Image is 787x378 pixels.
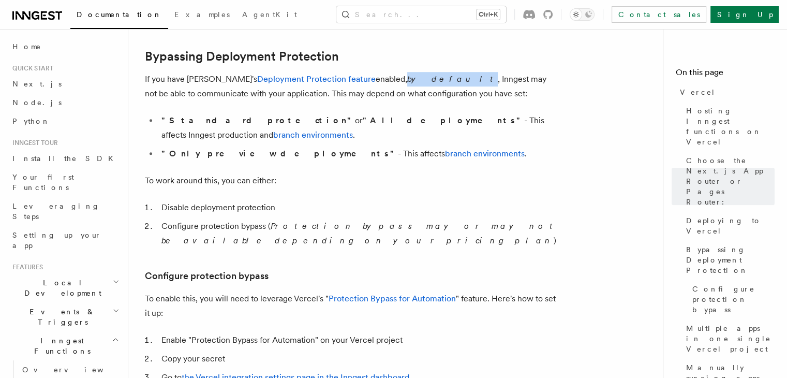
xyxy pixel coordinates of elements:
em: Protection bypass may or may not be available depending on your pricing plan [161,221,557,245]
a: Contact sales [612,6,706,23]
a: Leveraging Steps [8,197,122,226]
span: Events & Triggers [8,307,113,327]
strong: "Only preview deployments" [161,149,398,158]
span: Your first Functions [12,173,74,192]
li: Configure protection bypass ( ) [158,219,559,248]
p: To work around this, you can either: [145,173,559,188]
li: Copy your secret [158,352,559,366]
span: Next.js [12,80,62,88]
kbd: Ctrl+K [477,9,500,20]
span: Overview [22,366,129,374]
a: Deploying to Vercel [682,211,775,240]
a: branch environments [445,149,525,158]
span: Inngest Functions [8,336,112,356]
span: Home [12,41,41,52]
a: Hosting Inngest functions on Vercel [682,101,775,151]
em: by default [407,74,498,84]
a: Multiple apps in one single Vercel project [682,319,775,358]
strong: "All deployments" [363,115,524,125]
li: Enable "Protection Bypass for Automation" on your Vercel project [158,333,559,347]
a: Next.js [8,75,122,93]
a: Home [8,37,122,56]
a: Python [8,112,122,130]
p: To enable this, you will need to leverage Vercel's " " feature. Here's how to set it up: [145,292,559,321]
span: Deploying to Vercel [686,215,775,236]
span: Leveraging Steps [12,202,100,221]
a: AgentKit [236,3,303,28]
span: Setting up your app [12,231,101,250]
p: If you have [PERSON_NAME]'s enabled, , Inngest may not be able to communicate with your applicati... [145,72,559,101]
span: Hosting Inngest functions on Vercel [686,106,775,147]
button: Search...Ctrl+K [336,6,506,23]
a: Setting up your app [8,226,122,255]
a: Choose the Next.js App Router or Pages Router: [682,151,775,211]
li: Disable deployment protection [158,200,559,215]
button: Toggle dark mode [570,8,595,21]
span: Inngest tour [8,139,58,147]
a: Protection Bypass for Automation [329,294,456,303]
li: or - This affects Inngest production and . [158,113,559,142]
span: Documentation [77,10,162,19]
a: Your first Functions [8,168,122,197]
button: Local Development [8,273,122,302]
span: Examples [174,10,230,19]
a: Examples [168,3,236,28]
span: Python [12,117,50,125]
span: Install the SDK [12,154,120,163]
li: - This affects . [158,147,559,161]
a: Bypassing Deployment Protection [682,240,775,280]
a: Configure protection bypass [688,280,775,319]
a: branch environments [273,130,353,140]
a: Bypassing Deployment Protection [145,49,339,64]
span: Features [8,263,43,271]
span: AgentKit [242,10,297,19]
a: Install the SDK [8,149,122,168]
a: Sign Up [710,6,779,23]
span: Vercel [680,87,716,97]
span: Bypassing Deployment Protection [686,244,775,275]
a: Documentation [70,3,168,29]
span: Local Development [8,278,113,298]
span: Choose the Next.js App Router or Pages Router: [686,155,775,207]
a: Configure protection bypass [145,269,269,283]
a: Vercel [676,83,775,101]
strong: "Standard protection" [161,115,355,125]
span: Configure protection bypass [692,284,775,315]
span: Node.js [12,98,62,107]
button: Events & Triggers [8,302,122,331]
h4: On this page [676,66,775,83]
span: Quick start [8,64,53,72]
a: Deployment Protection feature [257,74,376,84]
span: Multiple apps in one single Vercel project [686,323,775,354]
button: Inngest Functions [8,331,122,360]
a: Node.js [8,93,122,112]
